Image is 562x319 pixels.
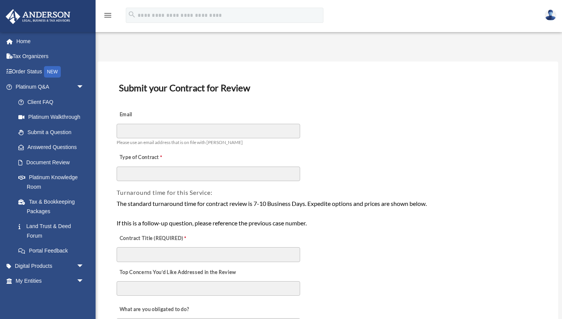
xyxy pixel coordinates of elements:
i: search [128,10,136,19]
a: Answered Questions [11,140,96,155]
a: My Anderson Teamarrow_drop_down [5,288,96,304]
span: Turnaround time for this Service: [117,189,212,196]
a: Platinum Q&Aarrow_drop_down [5,79,96,95]
span: arrow_drop_down [76,79,92,95]
a: Platinum Walkthrough [11,110,96,125]
a: Order StatusNEW [5,64,96,79]
span: arrow_drop_down [76,274,92,289]
div: NEW [44,66,61,78]
label: Email [117,110,193,120]
div: The standard turnaround time for contract review is 7-10 Business Days. Expedite options and pric... [117,199,539,228]
a: Digital Productsarrow_drop_down [5,258,96,274]
a: Land Trust & Deed Forum [11,219,96,243]
label: What are you obligated to do? [117,304,193,315]
img: User Pic [545,10,556,21]
a: Submit a Question [11,125,96,140]
a: Client FAQ [11,94,96,110]
a: My Entitiesarrow_drop_down [5,274,96,289]
a: Tax Organizers [5,49,96,64]
span: Please use an email address that is on file with [PERSON_NAME] [117,139,243,145]
img: Anderson Advisors Platinum Portal [3,9,73,24]
a: Home [5,34,96,49]
span: arrow_drop_down [76,258,92,274]
label: Contract Title (REQUIRED) [117,233,193,244]
label: Top Concerns You’d Like Addressed in the Review [117,267,238,278]
a: Tax & Bookkeeping Packages [11,194,96,219]
label: Type of Contract [117,152,193,163]
i: menu [103,11,112,20]
a: menu [103,13,112,20]
a: Document Review [11,155,92,170]
span: arrow_drop_down [76,288,92,304]
a: Platinum Knowledge Room [11,170,96,194]
h3: Submit your Contract for Review [116,80,540,96]
a: Portal Feedback [11,243,96,259]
